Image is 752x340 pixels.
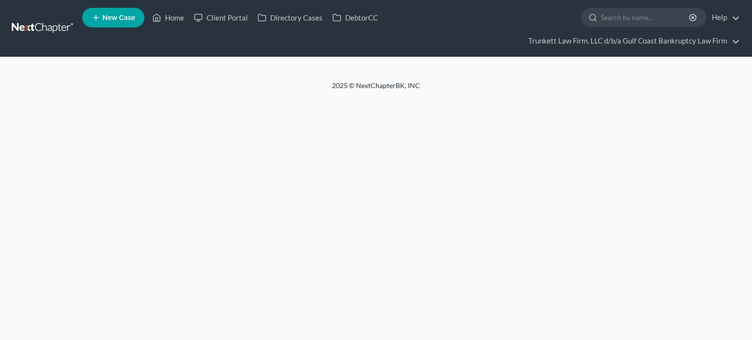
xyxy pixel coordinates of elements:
[147,9,189,26] a: Home
[328,9,383,26] a: DebtorCC
[97,81,655,98] div: 2025 © NextChapterBK, INC
[707,9,740,26] a: Help
[601,8,690,26] input: Search by name...
[253,9,328,26] a: Directory Cases
[523,32,740,50] a: Trunkett Law Firm, LLC d/b/a Gulf Coast Bankruptcy Law Firm
[102,14,135,22] span: New Case
[189,9,253,26] a: Client Portal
